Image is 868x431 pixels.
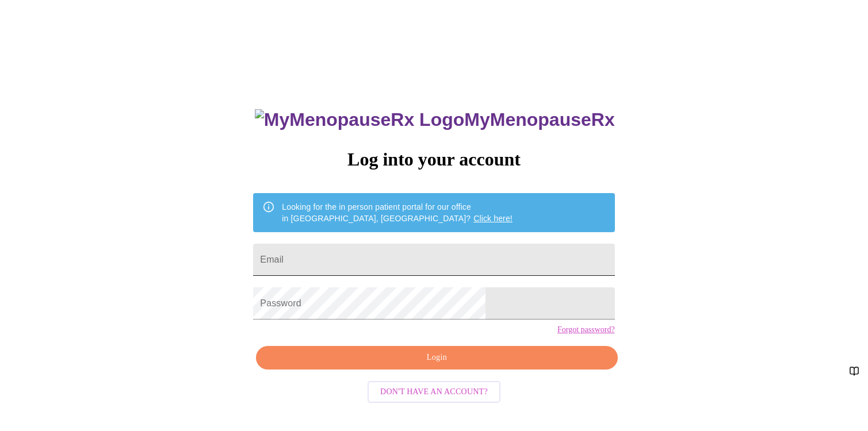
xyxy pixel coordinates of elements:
button: Login [256,346,617,370]
a: Click here! [473,214,513,223]
h3: MyMenopauseRx [255,109,615,130]
span: Login [269,351,604,365]
div: Looking for the in person patient portal for our office in [GEOGRAPHIC_DATA], [GEOGRAPHIC_DATA]? [282,197,513,229]
h3: Log into your account [253,149,614,170]
img: MyMenopauseRx Logo [255,109,464,130]
a: Forgot password? [557,325,615,334]
span: Don't have an account? [380,385,488,399]
button: Don't have an account? [368,381,500,403]
a: Don't have an account? [365,386,503,395]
